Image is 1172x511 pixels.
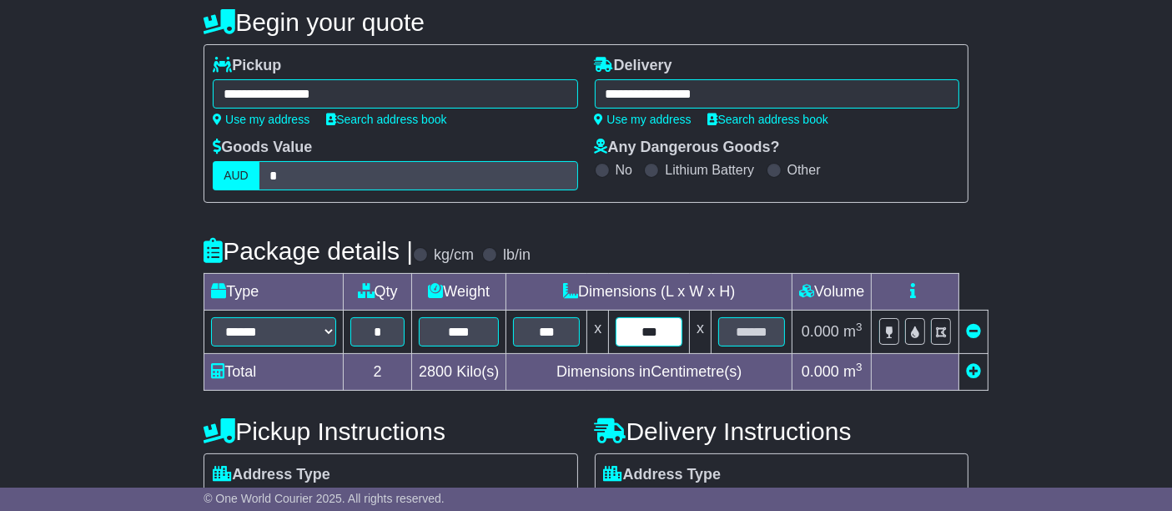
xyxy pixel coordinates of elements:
label: lb/in [503,246,531,265]
label: Delivery [595,57,672,75]
sup: 3 [856,361,863,373]
a: Search address book [708,113,828,126]
td: Dimensions in Centimetre(s) [506,354,792,391]
td: Weight [412,274,506,311]
a: Add new item [966,363,981,380]
label: kg/cm [434,246,474,265]
h4: Package details | [204,237,413,265]
label: Any Dangerous Goods? [595,139,780,157]
label: Lithium Battery [665,162,754,178]
label: AUD [213,161,259,190]
td: x [587,311,609,354]
a: Search address book [326,113,446,126]
td: Qty [344,274,412,311]
td: Total [204,354,344,391]
h4: Begin your quote [204,8,968,36]
td: Kilo(s) [412,354,506,391]
label: Address Type [213,466,330,484]
span: © One World Courier 2025. All rights reserved. [204,492,445,505]
span: 0.000 [802,363,839,380]
span: m [843,323,863,340]
td: x [690,311,712,354]
a: Remove this item [966,323,981,340]
span: 2800 [419,363,452,380]
a: Use my address [595,113,692,126]
label: Goods Value [213,139,312,157]
label: Pickup [213,57,281,75]
label: Address Type [604,466,722,484]
td: Volume [792,274,872,311]
label: No [616,162,632,178]
h4: Delivery Instructions [595,417,968,445]
span: m [843,363,863,380]
sup: 3 [856,321,863,333]
td: Type [204,274,344,311]
h4: Pickup Instructions [204,417,577,445]
td: 2 [344,354,412,391]
a: Use my address [213,113,309,126]
label: Other [787,162,821,178]
td: Dimensions (L x W x H) [506,274,792,311]
span: 0.000 [802,323,839,340]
